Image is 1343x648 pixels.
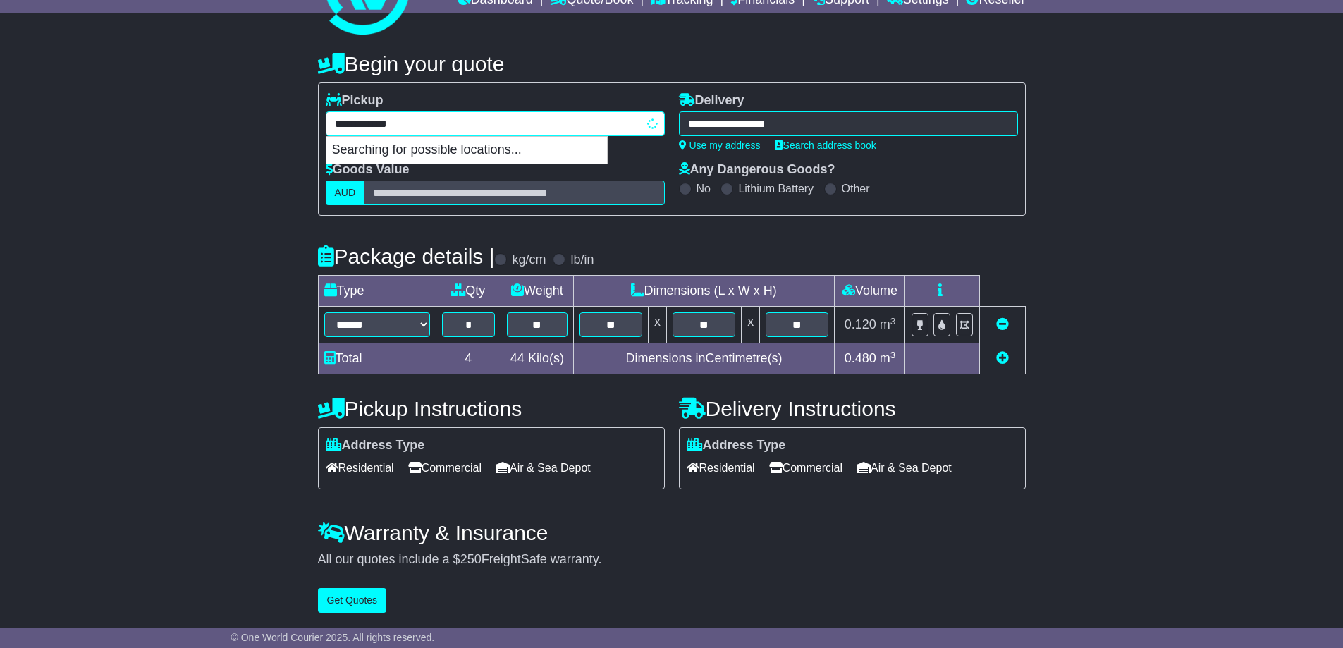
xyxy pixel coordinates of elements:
td: x [648,307,666,343]
td: Dimensions (L x W x H) [573,276,835,307]
span: 0.120 [845,317,876,331]
sup: 3 [890,350,896,360]
span: 250 [460,552,482,566]
button: Get Quotes [318,588,387,613]
span: Commercial [769,457,842,479]
td: Dimensions in Centimetre(s) [573,343,835,374]
span: m [880,351,896,365]
div: All our quotes include a $ FreightSafe warranty. [318,552,1026,568]
span: Air & Sea Depot [857,457,952,479]
p: Searching for possible locations... [326,137,607,164]
a: Search address book [775,140,876,151]
label: AUD [326,181,365,205]
td: Total [318,343,436,374]
span: Air & Sea Depot [496,457,591,479]
h4: Begin your quote [318,52,1026,75]
span: m [880,317,896,331]
label: No [697,182,711,195]
h4: Delivery Instructions [679,397,1026,420]
td: x [742,307,760,343]
td: Weight [501,276,574,307]
label: Any Dangerous Goods? [679,162,835,178]
label: Other [842,182,870,195]
span: Residential [687,457,755,479]
label: lb/in [570,252,594,268]
label: Goods Value [326,162,410,178]
h4: Warranty & Insurance [318,521,1026,544]
sup: 3 [890,316,896,326]
label: Address Type [326,438,425,453]
span: Commercial [408,457,482,479]
h4: Package details | [318,245,495,268]
span: 0.480 [845,351,876,365]
span: Residential [326,457,394,479]
label: Lithium Battery [738,182,814,195]
a: Add new item [996,351,1009,365]
label: Delivery [679,93,744,109]
td: 4 [436,343,501,374]
td: Qty [436,276,501,307]
td: Kilo(s) [501,343,574,374]
h4: Pickup Instructions [318,397,665,420]
a: Remove this item [996,317,1009,331]
label: Address Type [687,438,786,453]
span: © One World Courier 2025. All rights reserved. [231,632,435,643]
td: Type [318,276,436,307]
label: kg/cm [512,252,546,268]
span: 44 [510,351,525,365]
label: Pickup [326,93,384,109]
td: Volume [835,276,905,307]
a: Use my address [679,140,761,151]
